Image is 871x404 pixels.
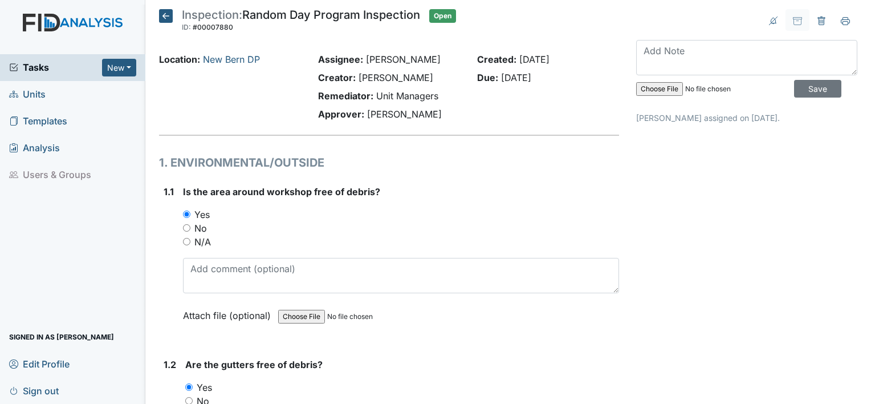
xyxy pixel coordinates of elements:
[794,80,841,98] input: Save
[182,8,242,22] span: Inspection:
[318,108,364,120] strong: Approver:
[185,359,323,370] span: Are the gutters free of debris?
[159,154,619,171] h1: 1. ENVIRONMENTAL/OUTSIDE
[318,54,363,65] strong: Assignee:
[183,186,380,197] span: Is the area around workshop free of debris?
[359,72,433,83] span: [PERSON_NAME]
[182,23,191,31] span: ID:
[185,383,193,391] input: Yes
[477,54,516,65] strong: Created:
[318,72,356,83] strong: Creator:
[636,112,857,124] p: [PERSON_NAME] assigned on [DATE].
[9,60,102,74] a: Tasks
[376,90,438,102] span: Unit Managers
[102,59,136,76] button: New
[9,139,60,157] span: Analysis
[193,23,233,31] span: #00007880
[194,235,211,249] label: N/A
[194,221,207,235] label: No
[164,185,174,199] label: 1.1
[477,72,498,83] strong: Due:
[367,108,442,120] span: [PERSON_NAME]
[318,90,373,102] strong: Remediator:
[183,238,190,245] input: N/A
[9,86,46,103] span: Units
[183,224,190,232] input: No
[501,72,531,83] span: [DATE]
[429,9,456,23] span: Open
[203,54,260,65] a: New Bern DP
[183,302,275,322] label: Attach file (optional)
[159,54,200,65] strong: Location:
[182,9,420,34] div: Random Day Program Inspection
[9,382,59,399] span: Sign out
[194,208,210,221] label: Yes
[9,355,70,373] span: Edit Profile
[164,358,176,371] label: 1.2
[197,381,212,394] label: Yes
[9,112,67,130] span: Templates
[183,211,190,218] input: Yes
[366,54,441,65] span: [PERSON_NAME]
[9,328,114,346] span: Signed in as [PERSON_NAME]
[519,54,550,65] span: [DATE]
